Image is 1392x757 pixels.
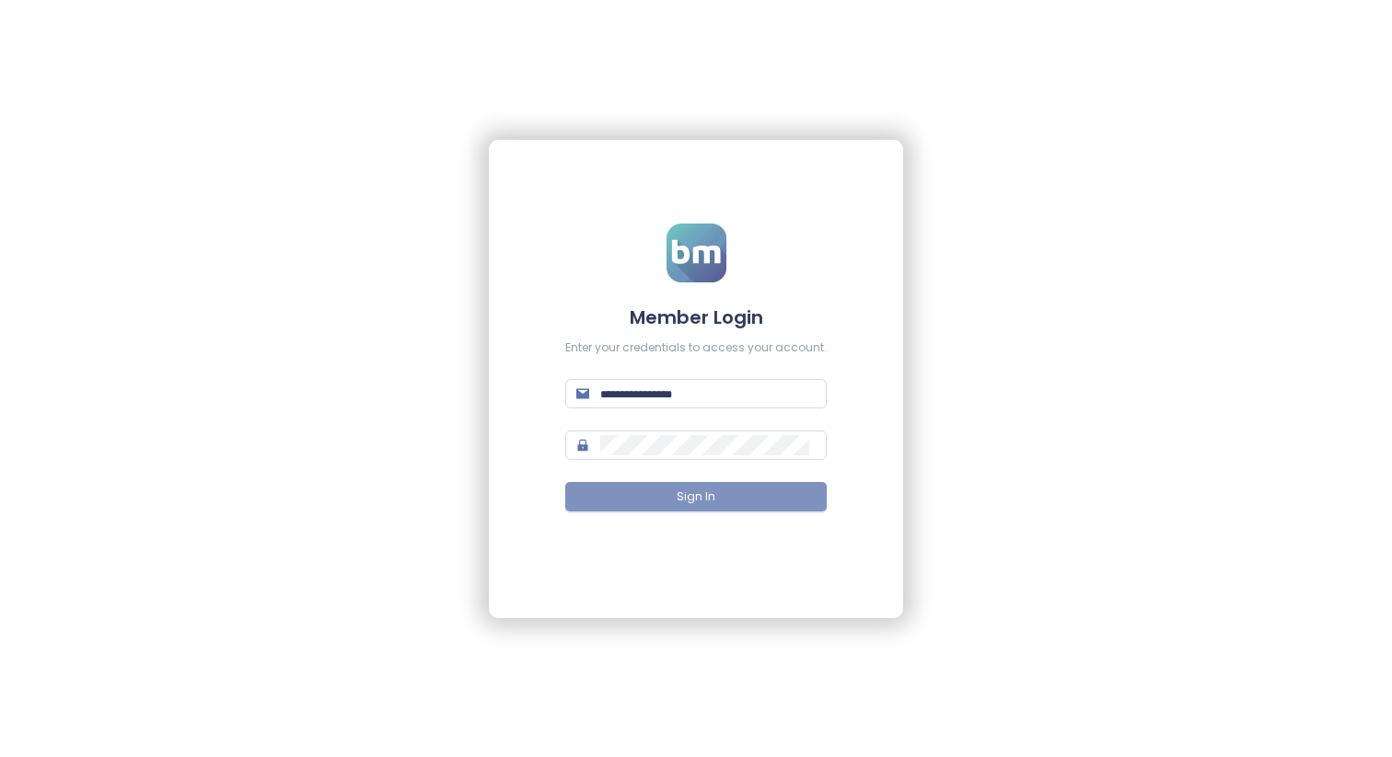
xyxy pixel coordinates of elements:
span: Sign In [677,488,715,506]
span: mail [576,387,589,400]
span: lock [576,439,589,452]
div: Enter your credentials to access your account. [565,339,827,357]
img: logo [667,224,726,282]
h4: Member Login [565,304,827,330]
button: Sign In [565,482,827,511]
